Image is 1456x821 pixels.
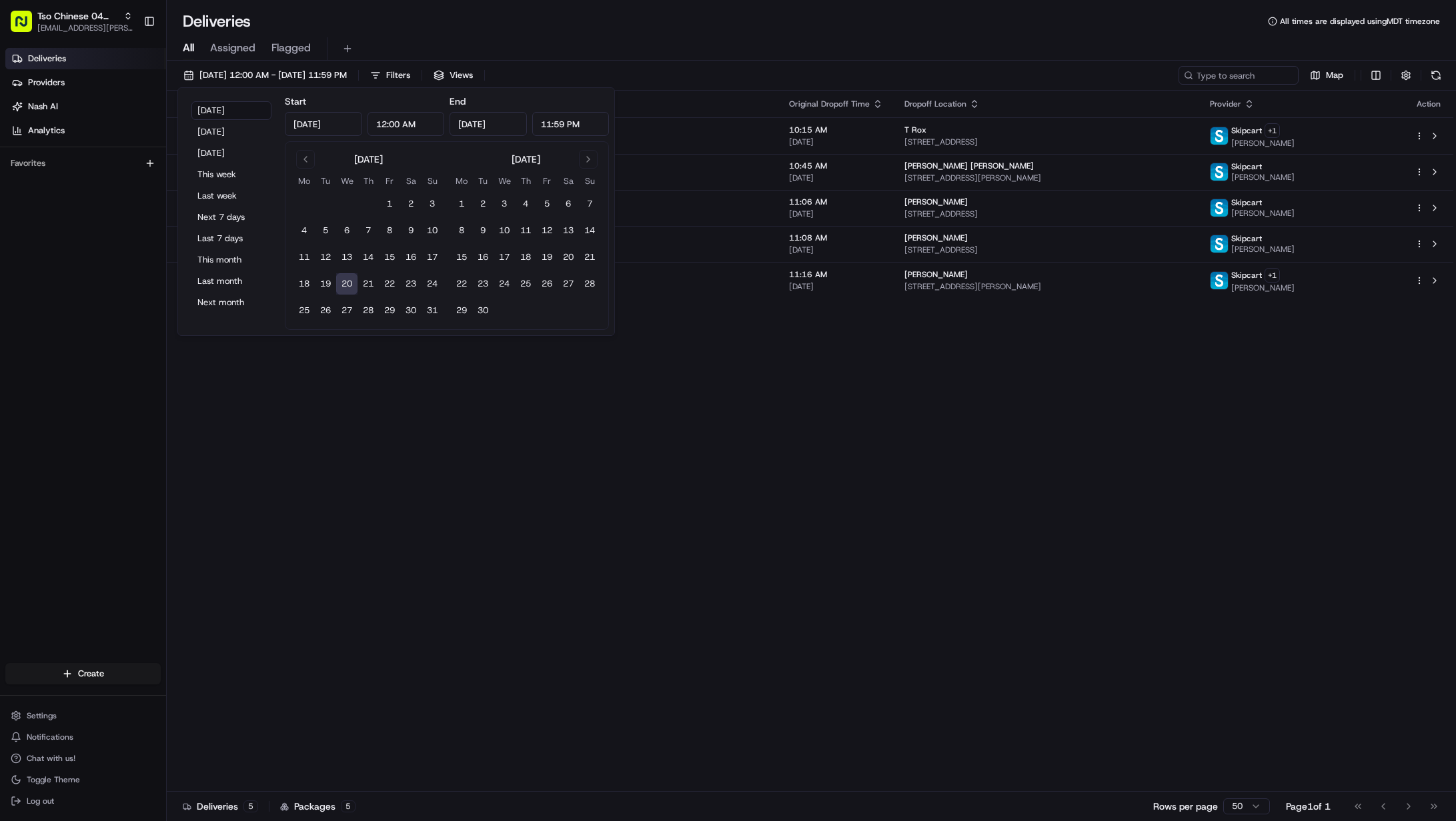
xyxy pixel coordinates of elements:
[400,193,422,215] button: 2
[285,95,306,107] label: Start
[177,66,353,85] button: [DATE] 12:00 AM - [DATE] 11:59 PM
[293,247,315,268] button: 11
[422,193,443,215] button: 3
[227,131,243,147] button: Start new chat
[28,53,66,65] span: Deliveries
[422,300,443,321] button: 31
[45,141,169,151] div: We're available if you need us!
[315,174,336,188] th: Tuesday
[293,273,315,295] button: 18
[904,99,966,109] span: Dropoff Location
[37,9,118,23] button: Tso Chinese 04 Round Rock
[451,220,472,241] button: 8
[210,40,255,56] span: Assigned
[5,663,161,684] button: Create
[494,273,515,295] button: 24
[558,193,579,215] button: 6
[451,273,472,295] button: 22
[400,300,422,321] button: 30
[904,125,926,135] span: T Rox
[515,174,536,188] th: Thursday
[904,209,1189,219] span: [STREET_ADDRESS]
[1179,66,1299,85] input: Type to search
[5,72,166,93] a: Providers
[789,197,883,207] span: 11:06 AM
[494,220,515,241] button: 10
[789,269,883,280] span: 11:16 AM
[1211,235,1228,253] img: profile_skipcart_partner.png
[1326,69,1343,81] span: Map
[422,247,443,268] button: 17
[94,225,161,236] a: Powered byPylon
[472,220,494,241] button: 9
[1231,138,1295,149] span: [PERSON_NAME]
[1231,283,1295,293] span: [PERSON_NAME]
[1280,16,1440,27] span: All times are displayed using MDT timezone
[315,273,336,295] button: 19
[789,281,883,292] span: [DATE]
[472,174,494,188] th: Tuesday
[558,174,579,188] th: Saturday
[379,247,400,268] button: 15
[1231,208,1295,219] span: [PERSON_NAME]
[1211,127,1228,145] img: profile_skipcart_partner.png
[1265,123,1280,138] button: +1
[400,247,422,268] button: 16
[357,247,379,268] button: 14
[357,273,379,295] button: 21
[558,220,579,241] button: 13
[536,273,558,295] button: 26
[536,247,558,268] button: 19
[1211,272,1228,289] img: profile_skipcart_partner.png
[379,174,400,188] th: Friday
[13,53,243,75] p: Welcome 👋
[191,208,271,227] button: Next 7 days
[379,193,400,215] button: 1
[357,300,379,321] button: 28
[315,300,336,321] button: 26
[789,161,883,171] span: 10:45 AM
[336,220,357,241] button: 6
[27,193,102,207] span: Knowledge Base
[904,173,1189,183] span: [STREET_ADDRESS][PERSON_NAME]
[1427,66,1445,85] button: Refresh
[515,273,536,295] button: 25
[1231,125,1262,136] span: Skipcart
[13,127,37,151] img: 1736555255976-a54dd68f-1ca7-489b-9aae-adbdc363a1c4
[428,66,479,85] button: Views
[579,220,600,241] button: 14
[315,220,336,241] button: 5
[336,300,357,321] button: 27
[183,800,258,813] div: Deliveries
[789,173,883,183] span: [DATE]
[789,209,883,219] span: [DATE]
[1231,172,1295,183] span: [PERSON_NAME]
[1231,161,1262,172] span: Skipcart
[357,220,379,241] button: 7
[293,300,315,321] button: 25
[379,220,400,241] button: 8
[191,293,271,312] button: Next month
[5,749,161,768] button: Chat with us!
[558,273,579,295] button: 27
[5,120,166,141] a: Analytics
[472,193,494,215] button: 2
[191,165,271,184] button: This week
[789,137,883,147] span: [DATE]
[579,174,600,188] th: Sunday
[5,96,166,117] a: Nash AI
[379,273,400,295] button: 22
[336,247,357,268] button: 13
[5,706,161,725] button: Settings
[451,193,472,215] button: 1
[336,273,357,295] button: 20
[183,11,251,32] h1: Deliveries
[515,247,536,268] button: 18
[579,247,600,268] button: 21
[386,69,410,81] span: Filters
[1211,199,1228,217] img: profile_skipcart_partner.png
[422,273,443,295] button: 24
[191,229,271,248] button: Last 7 days
[1210,99,1241,109] span: Provider
[45,127,219,141] div: Start new chat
